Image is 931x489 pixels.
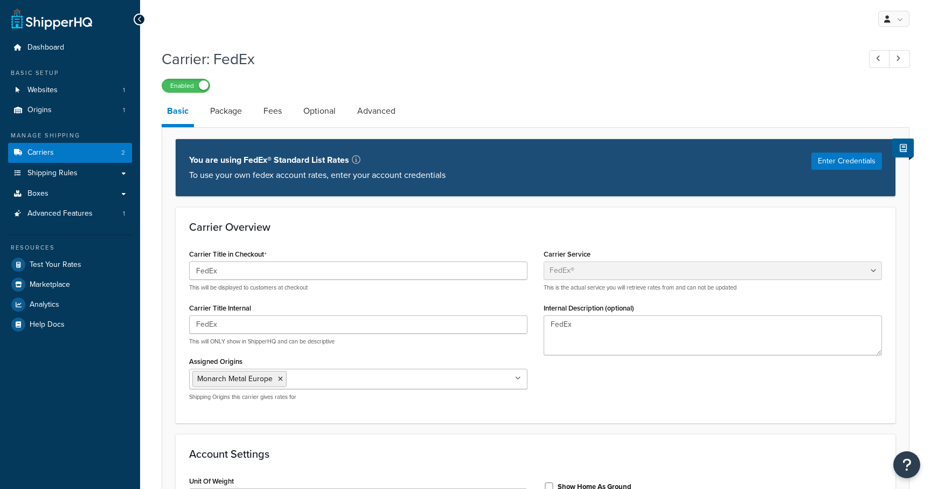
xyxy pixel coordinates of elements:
[298,98,341,124] a: Optional
[123,86,125,95] span: 1
[121,148,125,157] span: 2
[8,275,132,294] a: Marketplace
[8,38,132,58] a: Dashboard
[544,304,634,312] label: Internal Description (optional)
[869,50,890,68] a: Previous Record
[27,106,52,115] span: Origins
[189,250,267,259] label: Carrier Title in Checkout
[811,153,882,170] button: Enter Credentials
[27,43,64,52] span: Dashboard
[8,143,132,163] a: Carriers2
[189,168,446,183] p: To use your own fedex account rates, enter your account credentials
[189,393,527,401] p: Shipping Origins this carrier gives rates for
[893,451,920,478] button: Open Resource Center
[8,204,132,224] li: Advanced Features
[205,98,247,124] a: Package
[162,49,849,70] h1: Carrier: FedEx
[30,280,70,290] span: Marketplace
[189,221,882,233] h3: Carrier Overview
[8,243,132,252] div: Resources
[8,184,132,204] a: Boxes
[162,98,194,127] a: Basic
[544,284,882,292] p: This is the actual service you will retrieve rates from and can not be updated
[8,295,132,314] a: Analytics
[30,320,65,329] span: Help Docs
[544,250,590,258] label: Carrier Service
[8,100,132,120] a: Origins1
[8,100,132,120] li: Origins
[162,79,210,92] label: Enabled
[27,209,93,218] span: Advanced Features
[197,373,273,384] span: Monarch Metal Europe
[189,304,251,312] label: Carrier Title Internal
[892,139,914,157] button: Show Help Docs
[258,98,287,124] a: Fees
[27,148,54,157] span: Carriers
[352,98,401,124] a: Advanced
[8,255,132,274] a: Test Your Rates
[189,477,234,485] label: Unit Of Weight
[8,143,132,163] li: Carriers
[8,163,132,183] a: Shipping Rules
[544,315,882,355] textarea: FedEx
[8,131,132,140] div: Manage Shipping
[27,169,78,178] span: Shipping Rules
[123,106,125,115] span: 1
[189,448,882,460] h3: Account Settings
[8,80,132,100] a: Websites1
[8,315,132,334] a: Help Docs
[123,209,125,218] span: 1
[8,68,132,78] div: Basic Setup
[30,300,59,309] span: Analytics
[27,86,58,95] span: Websites
[8,204,132,224] a: Advanced Features1
[30,260,81,270] span: Test Your Rates
[189,153,446,168] p: You are using FedEx® Standard List Rates
[8,80,132,100] li: Websites
[189,338,527,346] p: This will ONLY show in ShipperHQ and can be descriptive
[27,189,48,198] span: Boxes
[889,50,910,68] a: Next Record
[189,284,527,292] p: This will be displayed to customers at checkout
[189,357,242,366] label: Assigned Origins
